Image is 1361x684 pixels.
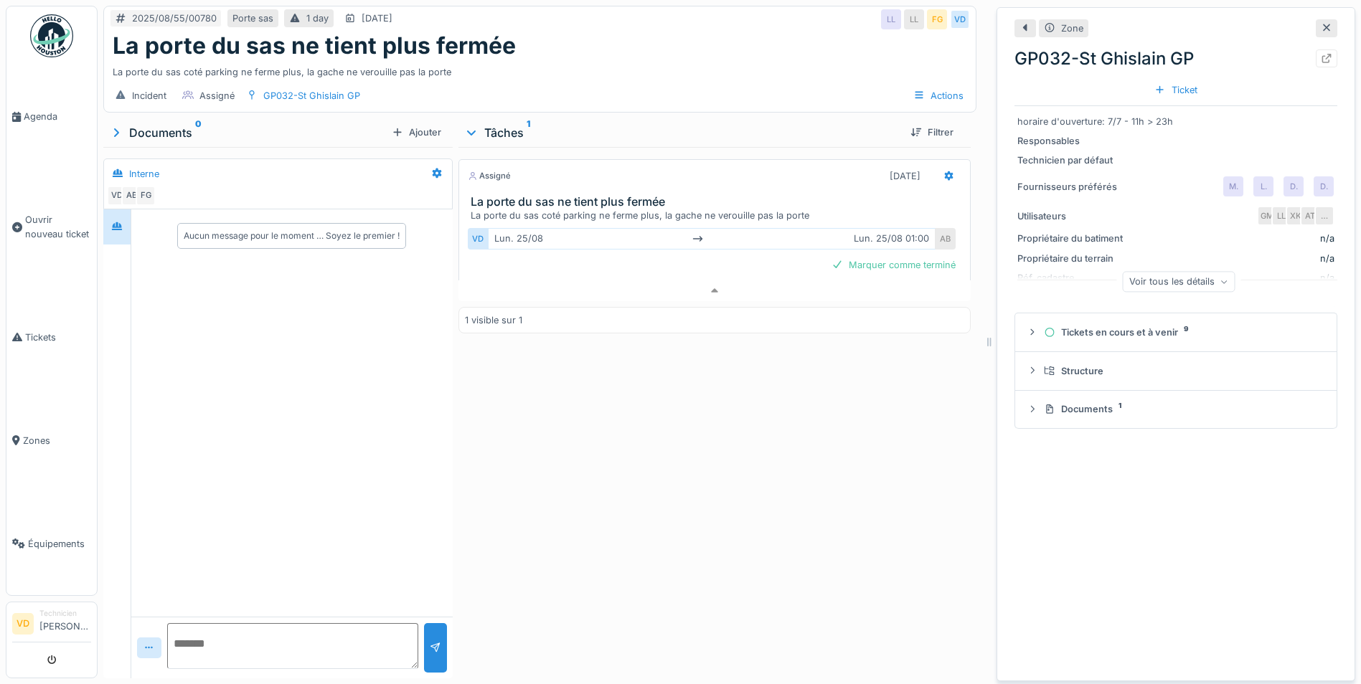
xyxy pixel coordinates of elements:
div: Propriétaire du batiment [1017,232,1125,245]
summary: Structure [1021,358,1331,384]
div: GM [1257,206,1277,226]
div: XK [1286,206,1306,226]
div: Voir tous les détails [1123,271,1235,292]
div: Actions [907,85,970,106]
div: Technicien [39,608,91,619]
img: Badge_color-CXgf-gQk.svg [30,14,73,57]
a: Équipements [6,492,97,595]
div: Documents [109,124,386,141]
div: La porte du sas coté parking ne ferme plus, la gache ne verouille pas la porte [113,60,967,79]
div: AB [936,228,956,249]
div: [DATE] [890,169,920,183]
div: Ticket [1149,80,1203,100]
div: Porte sas [232,11,273,25]
div: VD [107,186,127,206]
div: 1 visible sur 1 [465,313,522,327]
div: Documents [1044,402,1319,416]
span: Agenda [24,110,91,123]
div: Propriétaire du terrain [1017,252,1125,265]
div: Ajouter [386,123,447,142]
div: n/a [1131,252,1334,265]
div: D. [1314,176,1334,196]
div: L. [1253,176,1273,196]
div: FG [927,9,947,29]
div: n/a [1320,232,1334,245]
a: Agenda [6,65,97,168]
span: Zones [23,434,91,447]
div: Filtrer [905,123,959,142]
div: Tickets en cours et à venir [1044,326,1319,339]
div: lun. 25/08 lun. 25/08 01:00 [488,228,936,249]
a: Tickets [6,285,97,389]
div: Marquer comme terminé [826,255,961,275]
div: AB [121,186,141,206]
div: D. [1284,176,1304,196]
h3: La porte du sas ne tient plus fermée [471,195,964,209]
span: Ouvrir nouveau ticket [25,213,91,240]
span: Tickets [25,331,91,344]
div: Zone [1061,22,1083,35]
div: Incident [132,89,166,103]
div: Technicien par défaut [1017,153,1125,167]
div: horaire d'ouverture: 7/7 - 11h > 23h [1017,115,1334,128]
div: AT [1300,206,1320,226]
div: M. [1223,176,1243,196]
div: [DATE] [362,11,392,25]
a: Zones [6,389,97,492]
sup: 1 [527,124,530,141]
sup: 0 [195,124,202,141]
div: 2025/08/55/00780 [132,11,217,25]
div: LL [904,9,924,29]
div: Tâches [464,124,899,141]
summary: Documents1 [1021,396,1331,423]
div: VD [468,228,488,249]
div: … [1314,206,1334,226]
div: La porte du sas coté parking ne ferme plus, la gache ne verouille pas la porte [471,209,964,222]
div: Aucun message pour le moment … Soyez le premier ! [184,229,400,242]
div: 1 day [306,11,329,25]
div: FG [136,186,156,206]
div: Interne [129,167,159,181]
div: LL [881,9,901,29]
div: Responsables [1017,134,1125,148]
div: GP032-St Ghislain GP [1014,46,1337,72]
div: GP032-St Ghislain GP [263,89,360,103]
summary: Tickets en cours et à venir9 [1021,319,1331,346]
div: Fournisseurs préférés [1017,180,1125,194]
div: LL [1271,206,1291,226]
h1: La porte du sas ne tient plus fermée [113,32,516,60]
li: VD [12,613,34,635]
div: Utilisateurs [1017,209,1125,223]
div: Assigné [199,89,235,103]
a: VD Technicien[PERSON_NAME] [12,608,91,642]
span: Équipements [28,537,91,551]
div: VD [950,9,970,29]
a: Ouvrir nouveau ticket [6,168,97,285]
div: Structure [1044,364,1319,378]
li: [PERSON_NAME] [39,608,91,639]
div: Assigné [468,170,511,182]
